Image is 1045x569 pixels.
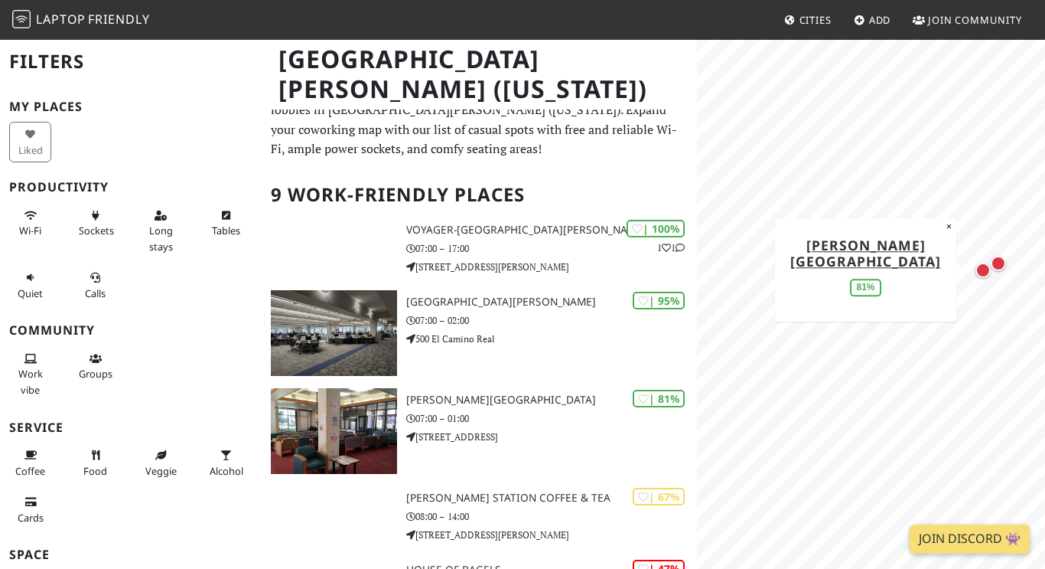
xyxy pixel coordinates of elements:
[406,430,696,444] p: [STREET_ADDRESS]
[928,13,1022,27] span: Join Community
[145,464,177,478] span: Veggie
[140,203,182,259] button: Long stays
[85,286,106,300] span: Video/audio calls
[406,241,696,256] p: 07:00 – 17:00
[406,411,696,426] p: 07:00 – 01:00
[9,38,252,85] h2: Filters
[406,492,696,505] h3: [PERSON_NAME] Station Coffee & Tea
[205,443,247,483] button: Alcohol
[907,6,1028,34] a: Join Community
[212,224,240,237] span: Work-friendly tables
[406,296,696,309] h3: [GEOGRAPHIC_DATA][PERSON_NAME]
[74,443,116,483] button: Food
[74,265,116,306] button: Calls
[983,248,1014,279] div: Map marker
[262,218,697,278] a: | 100% 11 Voyager-[GEOGRAPHIC_DATA][PERSON_NAME] 07:00 – 17:00 [STREET_ADDRESS][PERSON_NAME]
[850,279,881,296] div: 81%
[9,265,51,306] button: Quiet
[790,236,941,270] a: [PERSON_NAME][GEOGRAPHIC_DATA]
[19,224,41,237] span: Stable Wi-Fi
[9,346,51,402] button: Work vibe
[406,394,696,407] h3: [PERSON_NAME][GEOGRAPHIC_DATA]
[74,203,116,244] button: Sockets
[9,489,51,530] button: Cards
[799,13,832,27] span: Cities
[9,420,252,435] h3: Service
[9,203,51,244] button: Wi-Fi
[262,388,697,474] a: Benson Memorial Center | 81% [PERSON_NAME][GEOGRAPHIC_DATA] 07:00 – 01:00 [STREET_ADDRESS]
[657,240,685,255] p: 1 1
[18,511,44,525] span: Credit cards
[9,443,51,483] button: Coffee
[79,224,114,237] span: Power sockets
[778,6,838,34] a: Cities
[942,218,956,235] button: Close popup
[79,367,112,381] span: Group tables
[406,509,696,524] p: 08:00 – 14:00
[9,100,252,114] h3: My Places
[633,488,685,505] div: | 67%
[149,224,173,253] span: Long stays
[18,367,43,396] span: People working
[205,203,247,244] button: Tables
[869,13,891,27] span: Add
[406,313,696,328] p: 07:00 – 02:00
[968,255,998,286] div: Map marker
[88,11,149,28] span: Friendly
[406,260,696,274] p: [STREET_ADDRESS][PERSON_NAME]
[848,6,897,34] a: Add
[262,486,697,546] a: | 67% [PERSON_NAME] Station Coffee & Tea 08:00 – 14:00 [STREET_ADDRESS][PERSON_NAME]
[18,286,43,300] span: Quiet
[9,323,252,338] h3: Community
[633,390,685,407] div: | 81%
[15,464,45,478] span: Coffee
[74,346,116,387] button: Groups
[271,172,688,218] h2: 9 Work-Friendly Places
[36,11,86,28] span: Laptop
[271,290,398,376] img: Santa Clara University Library
[406,224,696,237] h3: Voyager-[GEOGRAPHIC_DATA][PERSON_NAME]
[633,292,685,309] div: | 95%
[910,525,1030,554] a: Join Discord 👾
[12,7,150,34] a: LaptopFriendly LaptopFriendly
[12,10,31,28] img: LaptopFriendly
[271,388,398,474] img: Benson Memorial Center
[83,464,107,478] span: Food
[406,332,696,346] p: 500 El Camino Real
[406,528,696,542] p: [STREET_ADDRESS][PERSON_NAME]
[9,180,252,195] h3: Productivity
[210,464,243,478] span: Alcohol
[627,220,685,237] div: | 100%
[262,290,697,376] a: Santa Clara University Library | 95% [GEOGRAPHIC_DATA][PERSON_NAME] 07:00 – 02:00 500 El Camino Real
[140,443,182,483] button: Veggie
[9,548,252,562] h3: Space
[266,38,694,110] h1: [GEOGRAPHIC_DATA][PERSON_NAME] ([US_STATE])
